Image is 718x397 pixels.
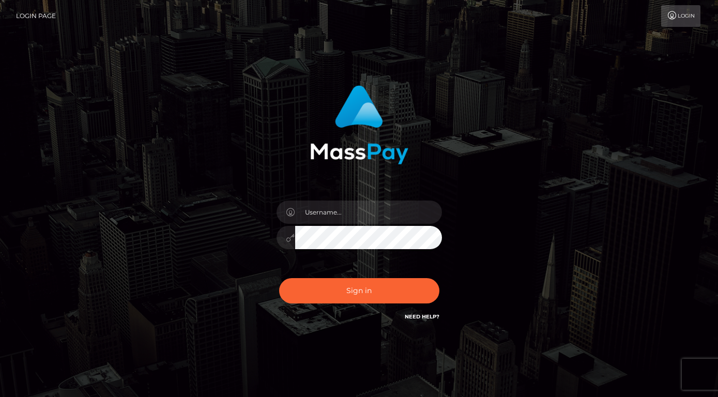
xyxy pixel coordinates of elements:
button: Sign in [279,278,439,303]
input: Username... [295,201,442,224]
a: Login [661,5,700,27]
a: Login Page [16,5,56,27]
img: MassPay Login [310,85,408,164]
a: Need Help? [405,313,439,320]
